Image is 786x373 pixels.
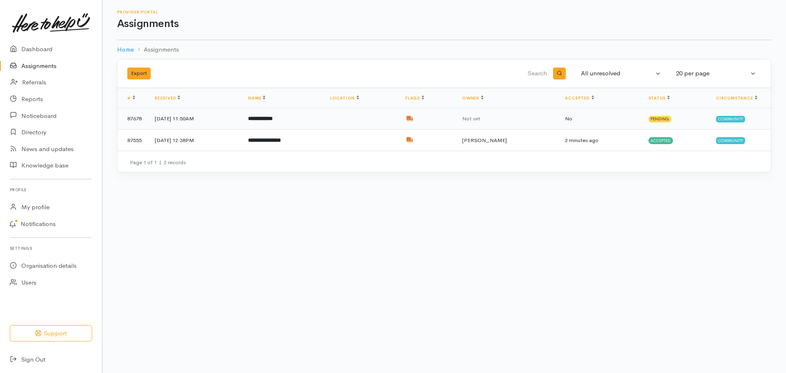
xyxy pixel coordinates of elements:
[716,116,745,122] span: Community
[462,137,507,144] span: [PERSON_NAME]
[117,45,134,54] a: Home
[330,95,359,101] a: Location
[117,18,771,30] h1: Assignments
[127,68,151,79] button: Export
[405,95,424,101] a: Flags
[648,116,672,122] span: Pending
[581,69,654,78] div: All unresolved
[148,129,242,151] td: [DATE] 12:38PM
[155,95,180,101] a: Received
[716,137,745,144] span: Community
[117,10,771,14] h6: Provider Portal
[352,64,549,84] input: Search
[117,108,148,130] td: 87678
[716,95,757,101] a: Circumstance
[462,115,480,122] span: Not set
[10,243,92,254] h6: Settings
[565,95,594,101] a: Accepted
[565,137,599,144] time: 2 minutes ago
[134,45,179,54] li: Assignments
[10,184,92,195] h6: Profile
[159,159,161,166] span: |
[576,66,666,81] button: All unresolved
[117,129,148,151] td: 87555
[462,95,483,101] a: Owner
[127,95,135,101] a: #
[565,115,572,122] span: No
[648,95,670,101] a: Status
[10,325,92,342] button: Support
[248,95,265,101] a: Name
[648,137,673,144] span: Accepted
[676,69,749,78] div: 20 per page
[130,159,186,166] small: Page 1 of 1 2 records
[148,108,242,130] td: [DATE] 11:50AM
[117,40,771,59] nav: breadcrumb
[671,66,761,81] button: 20 per page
